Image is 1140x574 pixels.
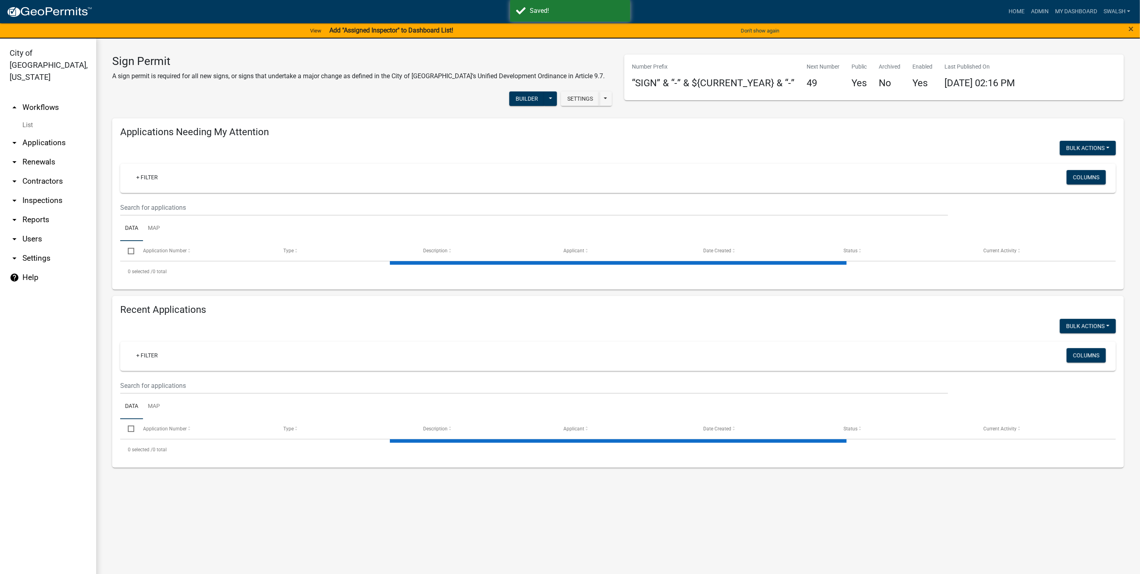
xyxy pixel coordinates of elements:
[120,126,1116,138] h4: Applications Needing My Attention
[807,77,840,89] h4: 49
[120,304,1116,316] h4: Recent Applications
[130,348,164,363] a: + Filter
[283,248,294,254] span: Type
[1129,24,1134,34] button: Close
[416,419,556,438] datatable-header-cell: Description
[1005,4,1028,19] a: Home
[112,71,605,81] p: A sign permit is required for all new signs, or signs that undertake a major change as defined in...
[283,426,294,432] span: Type
[120,199,948,216] input: Search for applications
[704,248,732,254] span: Date Created
[984,426,1017,432] span: Current Activity
[135,241,276,260] datatable-header-cell: Application Number
[632,77,795,89] h4: “SIGN” & “-” & ${CURRENT_YEAR} & “-”
[945,77,1015,89] span: [DATE] 02:16 PM
[424,248,448,254] span: Description
[563,426,584,432] span: Applicant
[696,241,836,260] datatable-header-cell: Date Created
[10,157,19,167] i: arrow_drop_down
[120,419,135,438] datatable-header-cell: Select
[10,215,19,225] i: arrow_drop_down
[10,273,19,282] i: help
[112,55,605,68] h3: Sign Permit
[879,63,901,71] p: Archived
[10,196,19,205] i: arrow_drop_down
[135,419,276,438] datatable-header-cell: Application Number
[843,426,858,432] span: Status
[143,394,165,420] a: Map
[852,63,867,71] p: Public
[704,426,732,432] span: Date Created
[1060,141,1116,155] button: Bulk Actions
[307,24,325,37] a: View
[329,26,453,34] strong: Add "Assigned Inspector" to Dashboard List!
[984,248,1017,254] span: Current Activity
[1067,170,1106,185] button: Columns
[530,6,624,16] div: Saved!
[128,447,153,452] span: 0 selected /
[10,176,19,186] i: arrow_drop_down
[1129,23,1134,34] span: ×
[1067,348,1106,363] button: Columns
[276,241,416,260] datatable-header-cell: Type
[696,419,836,438] datatable-header-cell: Date Created
[1100,4,1134,19] a: swalsh
[143,248,187,254] span: Application Number
[1028,4,1052,19] a: Admin
[10,103,19,112] i: arrow_drop_up
[120,394,143,420] a: Data
[561,91,599,106] button: Settings
[120,377,948,394] input: Search for applications
[120,262,1116,282] div: 0 total
[120,440,1116,460] div: 0 total
[424,426,448,432] span: Description
[10,234,19,244] i: arrow_drop_down
[556,241,696,260] datatable-header-cell: Applicant
[509,91,545,106] button: Builder
[128,269,153,274] span: 0 selected /
[563,248,584,254] span: Applicant
[807,63,840,71] p: Next Number
[852,77,867,89] h4: Yes
[10,138,19,148] i: arrow_drop_down
[879,77,901,89] h4: No
[130,170,164,185] a: + Filter
[10,254,19,263] i: arrow_drop_down
[120,241,135,260] datatable-header-cell: Select
[120,216,143,241] a: Data
[416,241,556,260] datatable-header-cell: Description
[843,248,858,254] span: Status
[976,241,1116,260] datatable-header-cell: Current Activity
[1060,319,1116,333] button: Bulk Actions
[976,419,1116,438] datatable-header-cell: Current Activity
[913,77,933,89] h4: Yes
[913,63,933,71] p: Enabled
[945,63,1015,71] p: Last Published On
[1052,4,1100,19] a: My Dashboard
[556,419,696,438] datatable-header-cell: Applicant
[143,426,187,432] span: Application Number
[632,63,795,71] p: Number Prefix
[836,419,976,438] datatable-header-cell: Status
[836,241,976,260] datatable-header-cell: Status
[276,419,416,438] datatable-header-cell: Type
[143,216,165,241] a: Map
[738,24,783,37] button: Don't show again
